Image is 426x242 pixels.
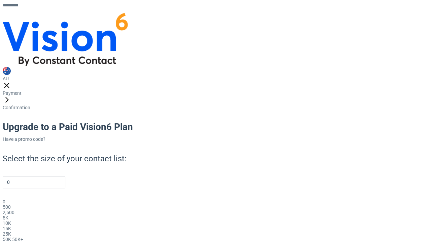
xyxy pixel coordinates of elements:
span: 50K [3,237,11,242]
span: 5K [3,215,8,220]
span: 0 [3,199,5,204]
span: 50K+ [12,237,23,242]
span: 2,500 [3,210,14,215]
a: Have a promo code? [3,136,45,142]
span: 15K [3,226,11,231]
span: 10K [3,220,11,226]
span: 25K [3,231,11,237]
h2: Select the size of your contact list: [3,153,345,164]
span: 500 [3,204,11,210]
